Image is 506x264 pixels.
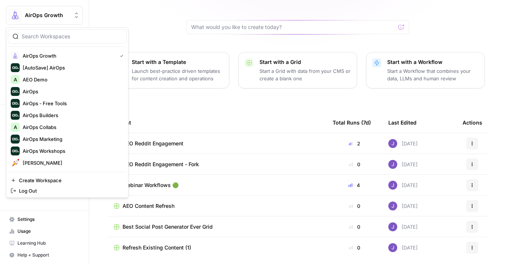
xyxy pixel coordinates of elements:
span: Usage [17,228,79,235]
span: Webinar Workflows 🟢 [123,181,179,189]
span: Create Workspace [19,177,121,184]
img: ubsf4auoma5okdcylokeqxbo075l [388,160,397,169]
span: Best Social Post Generator Ever Grid [123,223,213,231]
div: [DATE] [388,222,418,231]
span: A [14,76,17,83]
img: AirOps Marketing Logo [11,135,20,144]
div: 0 [333,223,376,231]
a: Settings [6,213,83,225]
span: AirOps [23,88,121,95]
a: AEO Reddit Engagement - Fork [114,161,321,168]
p: Start a Workflow that combines your data, LLMs and human review [387,67,479,82]
p: Start with a Grid [259,58,351,66]
button: Start with a GridStart a Grid with data from your CMS or create a blank one [238,52,357,88]
span: AEO Content Refresh [123,202,174,210]
div: Last Edited [388,112,417,133]
span: AirOps Growth [23,52,114,59]
a: Usage [6,225,83,237]
a: Log Out [8,186,127,196]
button: Start with a TemplateLaunch best-practice driven templates for content creation and operations [111,52,229,88]
a: AEO Reddit Engagement [114,140,321,147]
button: Start with a WorkflowStart a Workflow that combines your data, LLMs and human review [366,52,485,88]
p: Start with a Template [132,58,223,66]
a: Webinar Workflows 🟢 [114,181,321,189]
div: 0 [333,161,376,168]
div: [DATE] [388,139,418,148]
img: AirOps - Free Tools Logo [11,99,20,108]
span: AEO Reddit Engagement - Fork [123,161,199,168]
span: Settings [17,216,79,223]
img: AirOps Growth Logo [9,9,22,22]
div: Total Runs (7d) [333,112,371,133]
img: ubsf4auoma5okdcylokeqxbo075l [388,222,397,231]
p: Start with a Workflow [387,58,479,66]
span: A [14,123,17,131]
span: Help + Support [17,252,79,258]
img: ubsf4auoma5okdcylokeqxbo075l [388,139,397,148]
a: Create Workspace [8,175,127,186]
div: 0 [333,244,376,251]
a: Best Social Post Generator Ever Grid [114,223,321,231]
a: AEO Content Refresh [114,202,321,210]
a: Refresh Existing Content (1) [114,244,321,251]
div: 2 [333,140,376,147]
span: Log Out [19,187,121,194]
div: Workspace: AirOps Growth [6,28,128,198]
div: [DATE] [388,181,418,190]
span: Learning Hub [17,240,79,247]
p: Start a Grid with data from your CMS or create a blank one [259,67,351,82]
span: AirOps Builders [23,112,121,119]
span: AirOps - Free Tools [23,100,121,107]
img: AirOps Logo [11,87,20,96]
div: 4 [333,181,376,189]
img: [AutoSave] AirOps Logo [11,63,20,72]
span: AirOps Collabs [23,123,121,131]
span: Refresh Existing Content (1) [123,244,191,251]
img: Alex Testing Logo [11,158,20,167]
span: AEO Reddit Engagement [123,140,183,147]
button: Help + Support [6,249,83,261]
span: [AutoSave] AirOps [23,64,121,71]
div: [DATE] [388,160,418,169]
div: [DATE] [388,243,418,252]
img: AirOps Growth Logo [11,51,20,60]
img: ubsf4auoma5okdcylokeqxbo075l [388,181,397,190]
span: AirOps Growth [25,12,70,19]
div: Actions [463,112,482,133]
img: ubsf4auoma5okdcylokeqxbo075l [388,202,397,210]
img: ubsf4auoma5okdcylokeqxbo075l [388,243,397,252]
img: AirOps Workshops Logo [11,147,20,155]
div: Recent [114,112,321,133]
div: 0 [333,202,376,210]
a: Learning Hub [6,237,83,249]
div: [DATE] [388,202,418,210]
span: AEO Demo [23,76,121,83]
p: Launch best-practice driven templates for content creation and operations [132,67,223,82]
button: Workspace: AirOps Growth [6,6,83,25]
img: AirOps Builders Logo [11,111,20,120]
input: What would you like to create today? [191,23,395,31]
span: AirOps Workshops [23,147,121,155]
input: Search Workspaces [22,33,122,40]
span: [PERSON_NAME] [23,159,121,167]
span: AirOps Marketing [23,135,121,143]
